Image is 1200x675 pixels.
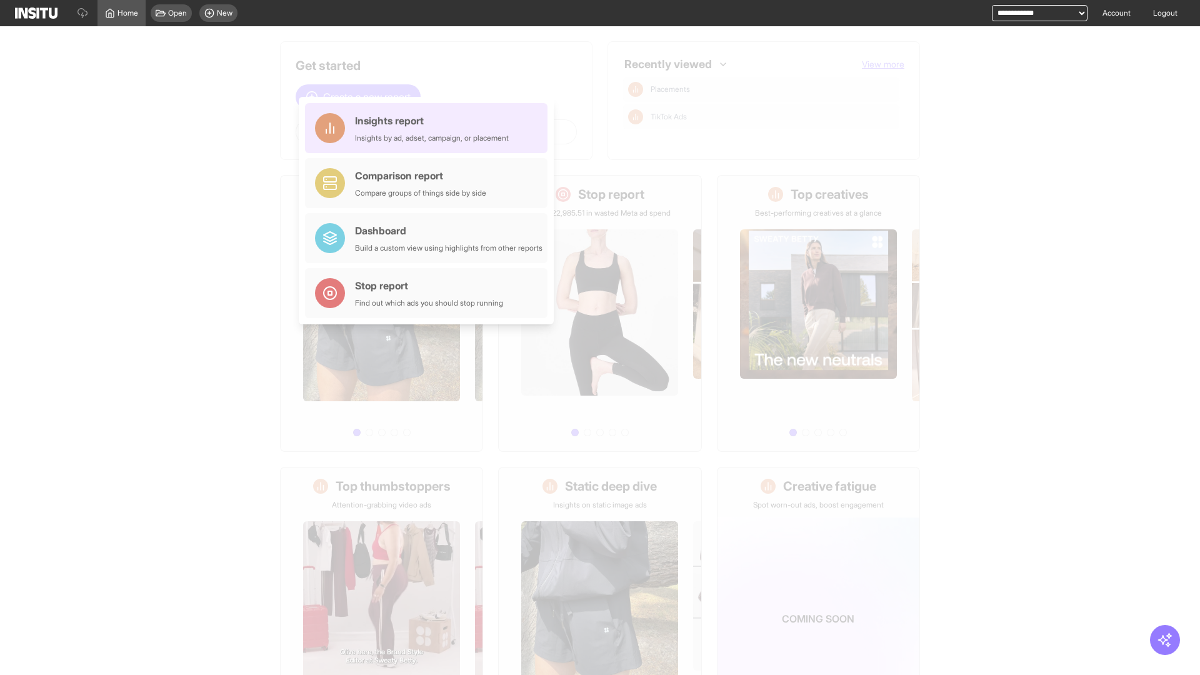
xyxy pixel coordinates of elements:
[15,7,57,19] img: Logo
[168,8,187,18] span: Open
[355,113,509,128] div: Insights report
[117,8,138,18] span: Home
[355,243,542,253] div: Build a custom view using highlights from other reports
[217,8,232,18] span: New
[355,298,503,308] div: Find out which ads you should stop running
[355,188,486,198] div: Compare groups of things side by side
[355,133,509,143] div: Insights by ad, adset, campaign, or placement
[355,278,503,293] div: Stop report
[355,223,542,238] div: Dashboard
[355,168,486,183] div: Comparison report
